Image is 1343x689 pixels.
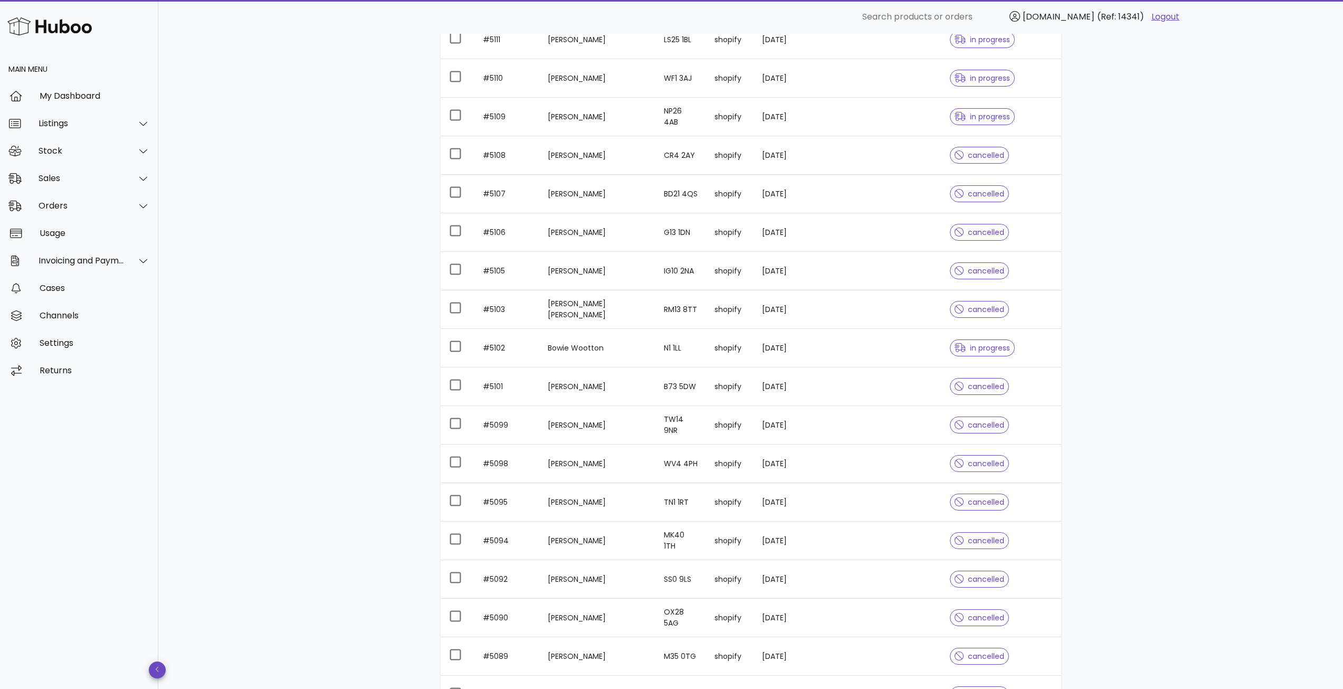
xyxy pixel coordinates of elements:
[754,406,812,445] td: [DATE]
[754,637,812,676] td: [DATE]
[539,213,655,252] td: [PERSON_NAME]
[955,74,1011,82] span: in progress
[655,290,706,329] td: RM13 8TT
[955,537,1005,544] span: cancelled
[539,560,655,599] td: [PERSON_NAME]
[754,483,812,522] td: [DATE]
[706,213,754,252] td: shopify
[474,483,539,522] td: #5095
[474,329,539,367] td: #5102
[706,483,754,522] td: shopify
[1151,11,1179,23] a: Logout
[706,98,754,136] td: shopify
[955,614,1005,621] span: cancelled
[474,367,539,406] td: #5101
[1023,11,1094,23] span: [DOMAIN_NAME]
[539,98,655,136] td: [PERSON_NAME]
[655,406,706,445] td: TW14 9NR
[474,136,539,175] td: #5108
[39,146,125,156] div: Stock
[40,365,150,375] div: Returns
[539,290,655,329] td: [PERSON_NAME] [PERSON_NAME]
[754,136,812,175] td: [DATE]
[754,522,812,560] td: [DATE]
[655,59,706,98] td: WF1 3AJ
[706,522,754,560] td: shopify
[955,267,1005,275] span: cancelled
[474,406,539,445] td: #5099
[706,406,754,445] td: shopify
[955,344,1011,352] span: in progress
[754,445,812,483] td: [DATE]
[754,329,812,367] td: [DATE]
[39,201,125,211] div: Orders
[955,152,1005,159] span: cancelled
[706,367,754,406] td: shopify
[1097,11,1144,23] span: (Ref: 14341)
[655,483,706,522] td: TN1 1RT
[754,599,812,637] td: [DATE]
[655,599,706,637] td: OX28 5AG
[955,383,1005,390] span: cancelled
[706,445,754,483] td: shopify
[706,560,754,599] td: shopify
[655,98,706,136] td: NP26 4AB
[706,21,754,59] td: shopify
[955,306,1005,313] span: cancelled
[474,213,539,252] td: #5106
[474,290,539,329] td: #5103
[655,252,706,290] td: IG10 2NA
[655,445,706,483] td: WV4 4PH
[754,59,812,98] td: [DATE]
[539,175,655,213] td: [PERSON_NAME]
[706,637,754,676] td: shopify
[955,190,1005,197] span: cancelled
[706,329,754,367] td: shopify
[754,98,812,136] td: [DATE]
[474,599,539,637] td: #5090
[955,460,1005,467] span: cancelled
[706,59,754,98] td: shopify
[539,483,655,522] td: [PERSON_NAME]
[955,36,1011,43] span: in progress
[539,329,655,367] td: Bowie Wootton
[39,256,125,266] div: Invoicing and Payments
[7,15,92,37] img: Huboo Logo
[474,252,539,290] td: #5105
[40,228,150,238] div: Usage
[474,560,539,599] td: #5092
[754,290,812,329] td: [DATE]
[40,283,150,293] div: Cases
[539,136,655,175] td: [PERSON_NAME]
[539,406,655,445] td: [PERSON_NAME]
[655,136,706,175] td: CR4 2AY
[474,21,539,59] td: #5111
[706,136,754,175] td: shopify
[754,367,812,406] td: [DATE]
[706,290,754,329] td: shopify
[539,599,655,637] td: [PERSON_NAME]
[955,498,1005,506] span: cancelled
[955,229,1005,236] span: cancelled
[474,175,539,213] td: #5107
[39,173,125,183] div: Sales
[706,175,754,213] td: shopify
[40,338,150,348] div: Settings
[955,653,1005,660] span: cancelled
[655,213,706,252] td: G13 1DN
[754,213,812,252] td: [DATE]
[539,21,655,59] td: [PERSON_NAME]
[655,560,706,599] td: SS0 9LS
[40,310,150,320] div: Channels
[539,252,655,290] td: [PERSON_NAME]
[754,560,812,599] td: [DATE]
[655,637,706,676] td: M35 0TG
[474,445,539,483] td: #5098
[754,252,812,290] td: [DATE]
[754,175,812,213] td: [DATE]
[655,21,706,59] td: LS25 1BL
[539,637,655,676] td: [PERSON_NAME]
[655,522,706,560] td: MK40 1TH
[474,59,539,98] td: #5110
[955,575,1005,583] span: cancelled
